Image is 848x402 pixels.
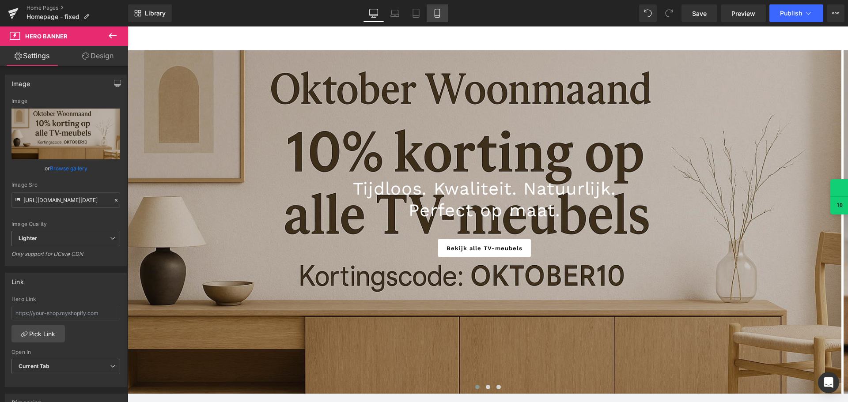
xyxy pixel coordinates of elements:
[639,4,657,22] button: Undo
[11,273,24,286] div: Link
[66,46,130,66] a: Design
[11,251,120,263] div: Only support for UCare CDN
[660,4,678,22] button: Redo
[319,218,395,226] span: Bekijk alle TV-meubels
[19,363,50,369] b: Current Tab
[11,296,120,302] div: Hero Link
[11,325,65,342] a: Pick Link
[11,98,120,104] div: Image
[11,306,120,320] input: https://your-shop.myshopify.com
[11,164,120,173] div: or
[703,153,720,188] a: 10
[26,4,128,11] a: Home Pages
[818,372,839,393] div: Open Intercom Messenger
[25,33,68,40] span: Hero Banner
[384,4,405,22] a: Laptop
[11,75,30,87] div: Image
[11,349,120,355] div: Open In
[145,9,166,17] span: Library
[731,9,755,18] span: Preview
[721,4,766,22] a: Preview
[692,9,707,18] span: Save
[11,182,120,188] div: Image Src
[780,10,802,17] span: Publish
[11,192,120,208] input: Link
[19,235,37,241] b: Lighter
[827,4,844,22] button: More
[50,161,87,176] a: Browse gallery
[26,13,79,20] span: Homepage - fixed
[128,4,172,22] a: New Library
[363,4,384,22] a: Desktop
[427,4,448,22] a: Mobile
[310,213,404,230] a: Bekijk alle TV-meubels
[225,152,488,173] span: Tijdloos. Kwaliteit. Natuurlijk.
[281,173,433,194] span: Perfect op maat.
[405,4,427,22] a: Tablet
[709,175,715,183] span: 10
[11,221,120,227] div: Image Quality
[769,4,823,22] button: Publish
